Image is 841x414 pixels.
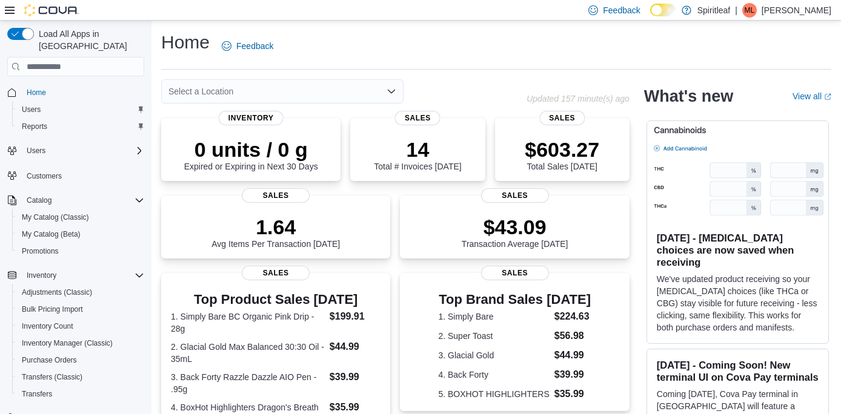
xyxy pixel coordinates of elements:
[22,287,92,297] span: Adjustments (Classic)
[22,169,67,183] a: Customers
[22,268,144,283] span: Inventory
[438,330,549,342] dt: 2. Super Toast
[650,16,651,17] span: Dark Mode
[236,40,273,52] span: Feedback
[603,4,640,16] span: Feedback
[17,210,144,225] span: My Catalog (Classic)
[34,28,144,52] span: Load All Apps in [GEOGRAPHIC_DATA]
[745,3,755,18] span: ML
[27,195,52,205] span: Catalog
[17,387,57,401] a: Transfers
[17,210,94,225] a: My Catalog (Classic)
[184,137,318,171] div: Expired or Expiring in Next 30 Days
[17,302,144,317] span: Bulk Pricing Import
[2,192,149,209] button: Catalog
[22,193,56,208] button: Catalog
[438,292,591,307] h3: Top Brand Sales [DATE]
[22,85,51,100] a: Home
[27,146,45,156] span: Users
[657,359,819,383] h3: [DATE] - Coming Soon! New terminal UI on Cova Pay terminals
[330,370,381,384] dd: $39.99
[395,111,440,125] span: Sales
[462,215,568,249] div: Transaction Average [DATE]
[481,188,549,203] span: Sales
[22,212,89,222] span: My Catalog (Classic)
[22,122,47,131] span: Reports
[22,372,82,382] span: Transfers (Classic)
[17,244,144,258] span: Promotions
[554,329,591,343] dd: $56.98
[184,137,318,162] p: 0 units / 0 g
[12,301,149,318] button: Bulk Pricing Import
[12,118,149,135] button: Reports
[2,267,149,284] button: Inventory
[171,371,325,395] dt: 3. Back Forty Razzle Dazzle AIO Pen - .95g
[2,142,149,159] button: Users
[824,93,831,100] svg: External link
[17,319,144,333] span: Inventory Count
[644,87,733,106] h2: What's new
[161,30,210,54] h1: Home
[742,3,757,18] div: Malcolm L
[17,227,85,241] a: My Catalog (Beta)
[22,229,81,239] span: My Catalog (Beta)
[17,285,97,300] a: Adjustments (Classic)
[438,310,549,323] dt: 1. Simply Bare
[12,209,149,226] button: My Catalog (Classic)
[17,336,118,350] a: Inventory Manager (Classic)
[17,370,87,384] a: Transfers (Classic)
[438,349,549,361] dt: 3. Glacial Gold
[793,91,831,101] a: View allExternal link
[27,88,46,97] span: Home
[657,232,819,268] h3: [DATE] - [MEDICAL_DATA] choices are now saved when receiving
[481,266,549,280] span: Sales
[12,335,149,352] button: Inventory Manager (Classic)
[27,271,56,280] span: Inventory
[539,111,585,125] span: Sales
[438,388,549,400] dt: 5. BOXHOT HIGHLIGHTERS
[22,143,144,158] span: Users
[554,367,591,382] dd: $39.99
[330,309,381,324] dd: $199.91
[527,94,630,103] p: Updated 157 minute(s) ago
[17,353,82,367] a: Purchase Orders
[219,111,284,125] span: Inventory
[17,387,144,401] span: Transfers
[650,4,676,16] input: Dark Mode
[17,102,45,117] a: Users
[438,369,549,381] dt: 4. Back Forty
[171,310,325,335] dt: 1. Simply Bare BC Organic Pink Drip - 28g
[12,243,149,260] button: Promotions
[22,304,83,314] span: Bulk Pricing Import
[22,143,50,158] button: Users
[374,137,461,171] div: Total # Invoices [DATE]
[22,85,144,100] span: Home
[17,119,144,134] span: Reports
[12,352,149,369] button: Purchase Orders
[171,292,381,307] h3: Top Product Sales [DATE]
[17,285,144,300] span: Adjustments (Classic)
[12,284,149,301] button: Adjustments (Classic)
[22,321,73,331] span: Inventory Count
[27,171,62,181] span: Customers
[525,137,599,171] div: Total Sales [DATE]
[12,226,149,243] button: My Catalog (Beta)
[22,246,59,256] span: Promotions
[17,102,144,117] span: Users
[24,4,79,16] img: Cova
[17,227,144,241] span: My Catalog (Beta)
[762,3,831,18] p: [PERSON_NAME]
[2,84,149,101] button: Home
[22,105,41,114] span: Users
[12,101,149,118] button: Users
[22,355,77,365] span: Purchase Orders
[22,193,144,208] span: Catalog
[554,309,591,324] dd: $224.63
[211,215,340,249] div: Avg Items Per Transaction [DATE]
[735,3,737,18] p: |
[697,3,730,18] p: Spiritleaf
[657,273,819,333] p: We've updated product receiving so your [MEDICAL_DATA] choices (like THCa or CBG) stay visible fo...
[12,386,149,402] button: Transfers
[330,340,381,354] dd: $44.99
[242,266,310,280] span: Sales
